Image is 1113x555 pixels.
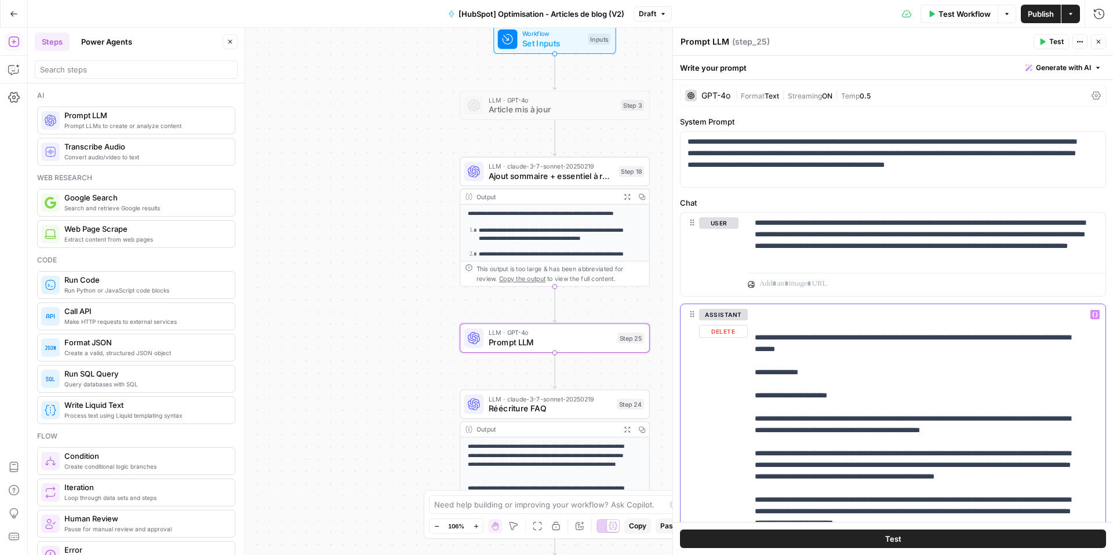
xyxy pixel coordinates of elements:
[64,305,225,317] span: Call API
[1049,36,1064,47] span: Test
[448,521,464,531] span: 106%
[680,116,1106,127] label: System Prompt
[37,431,235,441] div: Flow
[822,92,832,100] span: ON
[489,161,614,171] span: LLM · claude-3-7-sonnet-20250219
[639,9,656,19] span: Draft
[735,89,741,101] span: |
[1021,5,1061,23] button: Publish
[701,92,730,100] div: GPT-4o
[841,92,860,100] span: Temp
[64,348,225,357] span: Create a valid, structured JSON object
[489,328,613,338] span: LLM · GPT-4o
[732,36,770,48] span: ( step_25 )
[489,394,612,404] span: LLM · claude-3-7-sonnet-20250219
[765,92,779,100] span: Text
[64,462,225,471] span: Create conditional logic branches
[681,213,739,296] div: user
[1028,8,1054,20] span: Publish
[64,368,225,379] span: Run SQL Query
[64,399,225,411] span: Write Liquid Text
[588,34,610,45] div: Inputs
[64,337,225,348] span: Format JSON
[64,203,225,213] span: Search and retrieve Google results
[64,524,225,534] span: Pause for manual review and approval
[489,104,616,116] span: Article mis à jour
[64,411,225,420] span: Process text using Liquid templating syntax
[64,223,225,235] span: Web Page Scrape
[680,197,1106,209] label: Chat
[64,152,225,162] span: Convert audio/video to text
[460,157,650,287] div: LLM · claude-3-7-sonnet-20250219Ajout sommaire + essentiel à retenirStep 18Output**** **** **** *...
[489,403,612,415] span: Réécriture FAQ
[37,255,235,265] div: Code
[832,89,841,101] span: |
[64,513,225,524] span: Human Review
[489,95,616,105] span: LLM · GPT-4o
[64,274,225,286] span: Run Code
[1036,63,1091,73] span: Generate with AI
[64,379,225,389] span: Query databases with SQL
[617,399,645,410] div: Step 24
[553,120,556,155] g: Edge from step_3 to step_18
[660,521,679,531] span: Paste
[939,8,991,20] span: Test Workflow
[619,166,644,177] div: Step 18
[459,8,624,20] span: [HubSpot] Optimisation - Articles de blog (V2)
[788,92,822,100] span: Streaming
[779,89,788,101] span: |
[681,36,729,48] textarea: Prompt LLM
[1034,34,1069,49] button: Test
[522,29,583,39] span: Workflow
[35,32,70,51] button: Steps
[477,264,645,284] div: This output is too large & has been abbreviated for review. to view the full content.
[699,325,748,338] button: Delete
[64,192,225,203] span: Google Search
[64,493,225,502] span: Loop through data sets and steps
[741,92,765,100] span: Format
[553,287,556,322] g: Edge from step_18 to step_25
[522,37,583,49] span: Set Inputs
[64,286,225,295] span: Run Python or JavaScript code blocks
[680,530,1106,548] button: Test
[634,6,672,21] button: Draft
[921,5,998,23] button: Test Workflow
[621,100,644,111] div: Step 3
[489,170,614,182] span: Ajout sommaire + essentiel à retenir
[64,235,225,244] span: Extract content from web pages
[489,336,613,348] span: Prompt LLM
[64,141,225,152] span: Transcribe Audio
[37,90,235,101] div: Ai
[64,121,225,130] span: Prompt LLMs to create or analyze content
[617,333,645,344] div: Step 25
[629,521,646,531] span: Copy
[656,519,684,534] button: Paste
[64,450,225,462] span: Condition
[1021,60,1106,75] button: Generate with AI
[460,90,650,120] div: LLM · GPT-4oArticle mis à jourStep 3
[40,64,232,75] input: Search steps
[37,173,235,183] div: Web research
[885,533,901,545] span: Test
[460,24,650,54] div: WorkflowSet InputsInputs
[64,109,225,121] span: Prompt LLM
[673,56,1113,79] div: Write your prompt
[499,275,545,283] span: Copy the output
[624,519,651,534] button: Copy
[477,192,616,202] div: Output
[74,32,139,51] button: Power Agents
[460,323,650,353] div: LLM · GPT-4oPrompt LLMStep 25
[553,353,556,388] g: Edge from step_25 to step_24
[699,309,748,320] button: assistant
[699,217,739,229] button: user
[860,92,871,100] span: 0.5
[477,425,616,434] div: Output
[64,481,225,493] span: Iteration
[64,317,225,326] span: Make HTTP requests to external services
[553,54,556,89] g: Edge from start to step_3
[441,5,631,23] button: [HubSpot] Optimisation - Articles de blog (V2)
